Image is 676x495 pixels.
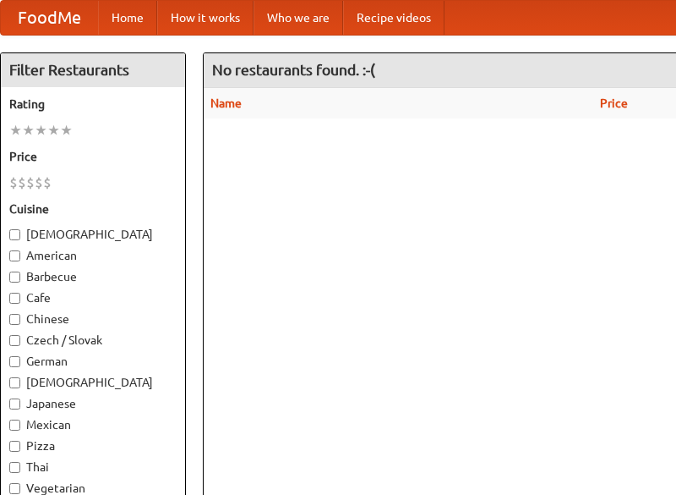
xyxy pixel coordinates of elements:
label: German [9,353,177,370]
li: ★ [35,121,47,140]
h5: Rating [9,96,177,113]
li: $ [9,173,18,192]
input: Vegetarian [9,483,20,494]
label: American [9,247,177,264]
input: Barbecue [9,272,20,283]
label: Chinese [9,311,177,327]
h4: Filter Restaurants [1,53,185,87]
li: $ [43,173,52,192]
li: $ [35,173,43,192]
li: $ [26,173,35,192]
h5: Price [9,148,177,165]
label: [DEMOGRAPHIC_DATA] [9,226,177,243]
li: ★ [47,121,60,140]
input: American [9,250,20,261]
a: Who we are [253,1,343,35]
input: Pizza [9,441,20,452]
label: Mexican [9,416,177,433]
label: Czech / Slovak [9,332,177,349]
li: ★ [9,121,22,140]
li: ★ [22,121,35,140]
a: Price [600,96,628,110]
a: Name [210,96,242,110]
h5: Cuisine [9,201,177,217]
label: Pizza [9,437,177,454]
label: Thai [9,459,177,476]
input: [DEMOGRAPHIC_DATA] [9,229,20,240]
a: FoodMe [1,1,98,35]
input: Cafe [9,293,20,304]
a: How it works [157,1,253,35]
input: Czech / Slovak [9,335,20,346]
label: Cafe [9,289,177,306]
li: ★ [60,121,73,140]
input: [DEMOGRAPHIC_DATA] [9,377,20,388]
a: Home [98,1,157,35]
label: Barbecue [9,268,177,285]
label: Japanese [9,395,177,412]
ng-pluralize: No restaurants found. :-( [212,62,375,78]
li: $ [18,173,26,192]
input: Thai [9,462,20,473]
label: [DEMOGRAPHIC_DATA] [9,374,177,391]
input: Japanese [9,399,20,410]
a: Recipe videos [343,1,444,35]
input: Mexican [9,420,20,431]
input: Chinese [9,314,20,325]
input: German [9,356,20,367]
